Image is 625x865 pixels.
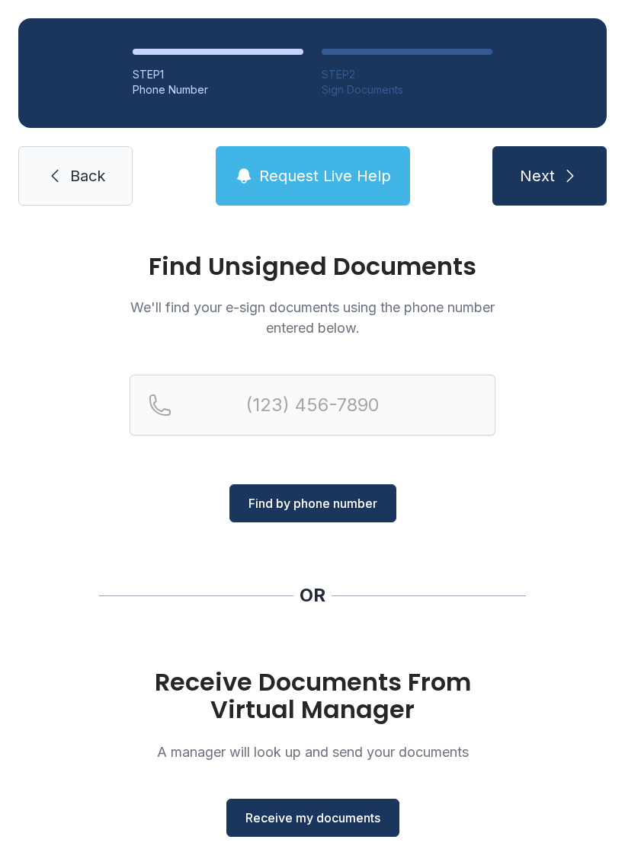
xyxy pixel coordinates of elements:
[70,165,105,187] span: Back
[130,254,495,279] h1: Find Unsigned Documents
[130,742,495,762] p: A manager will look up and send your documents
[300,583,325,608] div: OR
[133,82,303,97] div: Phone Number
[248,494,377,512] span: Find by phone number
[322,67,492,82] div: STEP 2
[520,165,555,187] span: Next
[130,669,495,723] h1: Receive Documents From Virtual Manager
[130,297,495,338] p: We'll find your e-sign documents using the phone number entered below.
[245,809,380,827] span: Receive my documents
[130,375,495,436] input: Reservation phone number
[133,67,303,82] div: STEP 1
[322,82,492,97] div: Sign Documents
[259,165,391,187] span: Request Live Help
